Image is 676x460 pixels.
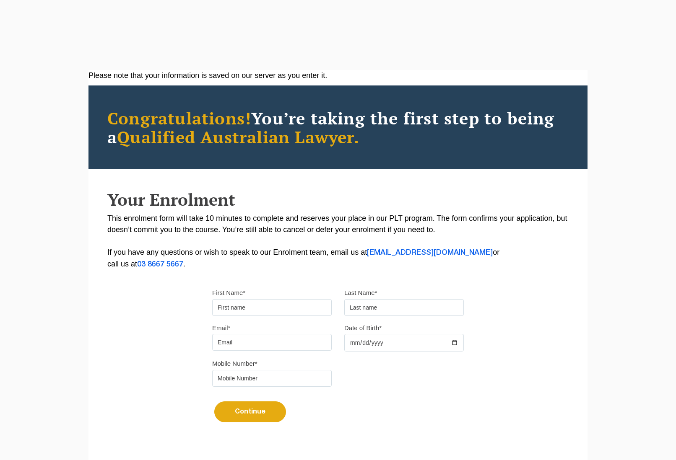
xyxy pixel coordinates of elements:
[212,289,245,297] label: First Name*
[212,359,257,368] label: Mobile Number*
[212,334,332,351] input: Email
[344,324,382,332] label: Date of Birth*
[212,324,230,332] label: Email*
[107,107,251,129] span: Congratulations!
[367,249,493,256] a: [EMAIL_ADDRESS][DOMAIN_NAME]
[344,289,377,297] label: Last Name*
[212,299,332,316] input: First name
[214,401,286,422] button: Continue
[107,190,569,209] h2: Your Enrolment
[137,261,183,268] a: 03 8667 5667
[107,213,569,270] p: This enrolment form will take 10 minutes to complete and reserves your place in our PLT program. ...
[88,70,588,81] div: Please note that your information is saved on our server as you enter it.
[344,299,464,316] input: Last name
[107,109,569,146] h2: You’re taking the first step to being a
[212,370,332,387] input: Mobile Number
[117,126,359,148] span: Qualified Australian Lawyer.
